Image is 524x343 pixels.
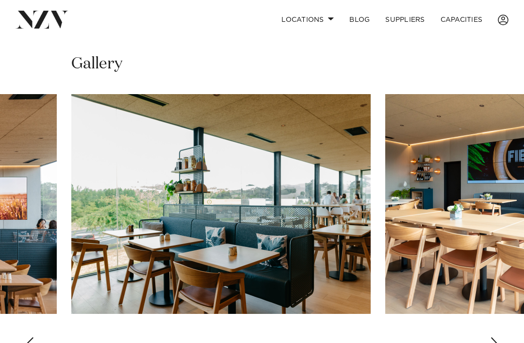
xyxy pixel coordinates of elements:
[274,9,342,30] a: Locations
[71,53,123,74] h2: Gallery
[71,94,371,314] swiper-slide: 5 / 15
[16,11,68,28] img: nzv-logo.png
[377,9,432,30] a: SUPPLIERS
[433,9,491,30] a: Capacities
[342,9,377,30] a: BLOG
